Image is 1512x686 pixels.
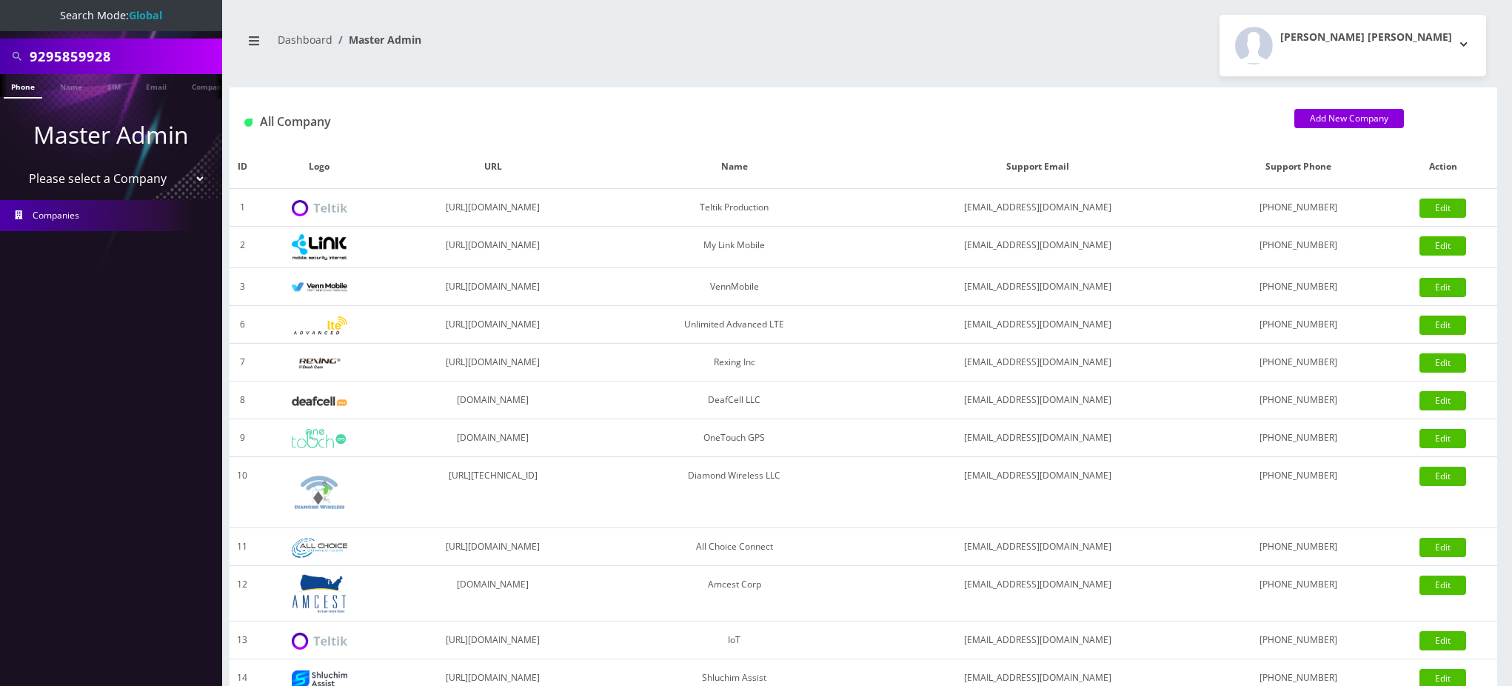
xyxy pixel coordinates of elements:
[1208,344,1389,382] td: [PHONE_NUMBER]
[1419,631,1466,650] a: Edit
[230,382,255,419] td: 8
[866,306,1208,344] td: [EMAIL_ADDRESS][DOMAIN_NAME]
[866,528,1208,566] td: [EMAIL_ADDRESS][DOMAIN_NAME]
[602,419,866,457] td: OneTouch GPS
[602,145,866,189] th: Name
[384,306,602,344] td: [URL][DOMAIN_NAME]
[602,189,866,227] td: Teltik Production
[230,344,255,382] td: 7
[866,419,1208,457] td: [EMAIL_ADDRESS][DOMAIN_NAME]
[1208,382,1389,419] td: [PHONE_NUMBER]
[866,382,1208,419] td: [EMAIL_ADDRESS][DOMAIN_NAME]
[33,209,79,222] span: Companies
[292,200,347,217] img: Teltik Production
[602,382,866,419] td: DeafCell LLC
[138,74,174,97] a: Email
[602,457,866,528] td: Diamond Wireless LLC
[384,566,602,622] td: [DOMAIN_NAME]
[255,145,384,189] th: Logo
[602,344,866,382] td: Rexing Inc
[384,528,602,566] td: [URL][DOMAIN_NAME]
[384,457,602,528] td: [URL][TECHNICAL_ID]
[1208,268,1389,306] td: [PHONE_NUMBER]
[1220,15,1486,76] button: [PERSON_NAME] [PERSON_NAME]
[230,622,255,659] td: 13
[292,538,347,558] img: All Choice Connect
[292,429,347,448] img: OneTouch GPS
[184,74,234,97] a: Company
[292,396,347,406] img: DeafCell LLC
[602,566,866,622] td: Amcest Corp
[384,344,602,382] td: [URL][DOMAIN_NAME]
[292,316,347,335] img: Unlimited Advanced LTE
[129,8,162,22] strong: Global
[1208,457,1389,528] td: [PHONE_NUMBER]
[1208,189,1389,227] td: [PHONE_NUMBER]
[1208,528,1389,566] td: [PHONE_NUMBER]
[1208,622,1389,659] td: [PHONE_NUMBER]
[866,227,1208,268] td: [EMAIL_ADDRESS][DOMAIN_NAME]
[230,528,255,566] td: 11
[1419,467,1466,486] a: Edit
[230,306,255,344] td: 6
[332,32,421,47] li: Master Admin
[1419,199,1466,218] a: Edit
[1208,145,1389,189] th: Support Phone
[30,42,218,70] input: Search All Companies
[230,227,255,268] td: 2
[292,633,347,650] img: IoT
[384,382,602,419] td: [DOMAIN_NAME]
[292,356,347,370] img: Rexing Inc
[230,457,255,528] td: 10
[1419,316,1466,335] a: Edit
[384,268,602,306] td: [URL][DOMAIN_NAME]
[1294,109,1404,128] a: Add New Company
[1419,391,1466,410] a: Edit
[100,74,128,97] a: SIM
[384,227,602,268] td: [URL][DOMAIN_NAME]
[1419,278,1466,297] a: Edit
[292,464,347,520] img: Diamond Wireless LLC
[1208,227,1389,268] td: [PHONE_NUMBER]
[241,24,852,67] nav: breadcrumb
[1208,566,1389,622] td: [PHONE_NUMBER]
[384,419,602,457] td: [DOMAIN_NAME]
[278,33,332,47] a: Dashboard
[292,234,347,260] img: My Link Mobile
[60,8,162,22] span: Search Mode:
[866,344,1208,382] td: [EMAIL_ADDRESS][DOMAIN_NAME]
[244,119,252,127] img: All Company
[1419,538,1466,557] a: Edit
[384,622,602,659] td: [URL][DOMAIN_NAME]
[4,74,42,99] a: Phone
[384,145,602,189] th: URL
[1208,306,1389,344] td: [PHONE_NUMBER]
[230,419,255,457] td: 9
[1419,576,1466,595] a: Edit
[602,528,866,566] td: All Choice Connect
[602,306,866,344] td: Unlimited Advanced LTE
[1389,145,1497,189] th: Action
[866,566,1208,622] td: [EMAIL_ADDRESS][DOMAIN_NAME]
[1419,429,1466,448] a: Edit
[230,268,255,306] td: 3
[1419,236,1466,256] a: Edit
[866,457,1208,528] td: [EMAIL_ADDRESS][DOMAIN_NAME]
[292,573,347,613] img: Amcest Corp
[1280,31,1452,44] h2: [PERSON_NAME] [PERSON_NAME]
[866,189,1208,227] td: [EMAIL_ADDRESS][DOMAIN_NAME]
[866,268,1208,306] td: [EMAIL_ADDRESS][DOMAIN_NAME]
[1208,419,1389,457] td: [PHONE_NUMBER]
[866,622,1208,659] td: [EMAIL_ADDRESS][DOMAIN_NAME]
[1419,353,1466,373] a: Edit
[53,74,90,97] a: Name
[602,268,866,306] td: VennMobile
[230,145,255,189] th: ID
[384,189,602,227] td: [URL][DOMAIN_NAME]
[230,566,255,622] td: 12
[292,282,347,293] img: VennMobile
[602,622,866,659] td: IoT
[602,227,866,268] td: My Link Mobile
[866,145,1208,189] th: Support Email
[230,189,255,227] td: 1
